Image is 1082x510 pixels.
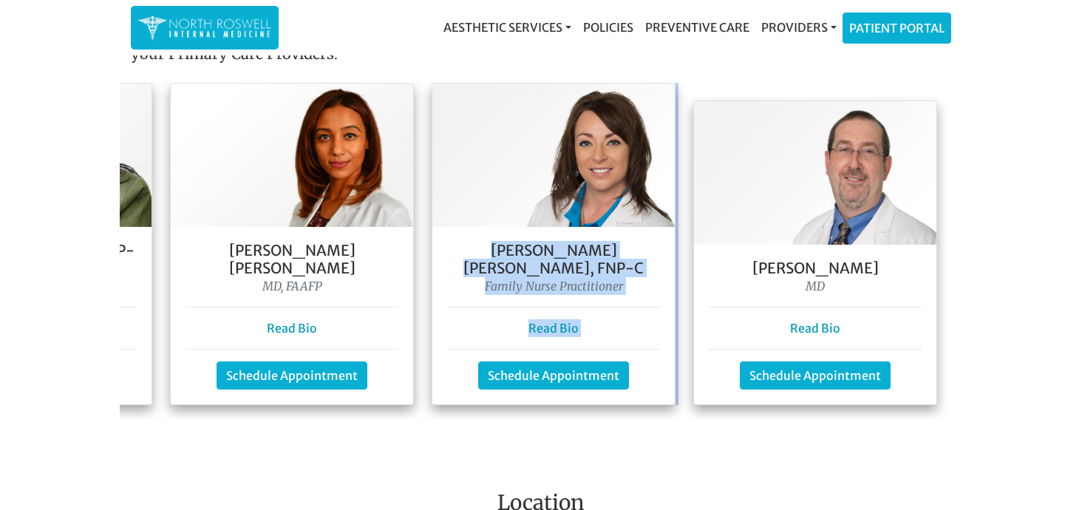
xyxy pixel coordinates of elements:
[478,361,629,390] a: Schedule Appointment
[138,13,271,42] img: North Roswell Internal Medicine
[447,242,660,277] h5: [PERSON_NAME] [PERSON_NAME], FNP-C
[806,279,825,293] i: MD
[790,321,840,336] a: Read Bio
[262,279,322,293] i: MD, FAAFP
[694,101,936,245] img: Dr. George Kanes
[577,13,639,42] a: Policies
[755,13,843,42] a: Providers
[432,84,675,227] img: Keela Weeks Leger, FNP-C
[485,279,623,293] i: Family Nurse Practitioner
[639,13,755,42] a: Preventive Care
[217,361,367,390] a: Schedule Appointment
[267,321,317,336] a: Read Bio
[528,321,579,336] a: Read Bio
[740,361,891,390] a: Schedule Appointment
[171,84,413,227] img: Dr. Farah Mubarak Ali MD, FAAFP
[843,13,950,43] a: Patient Portal
[709,259,922,277] h5: [PERSON_NAME]
[186,242,398,277] h5: [PERSON_NAME] [PERSON_NAME]
[438,13,577,42] a: Aesthetic Services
